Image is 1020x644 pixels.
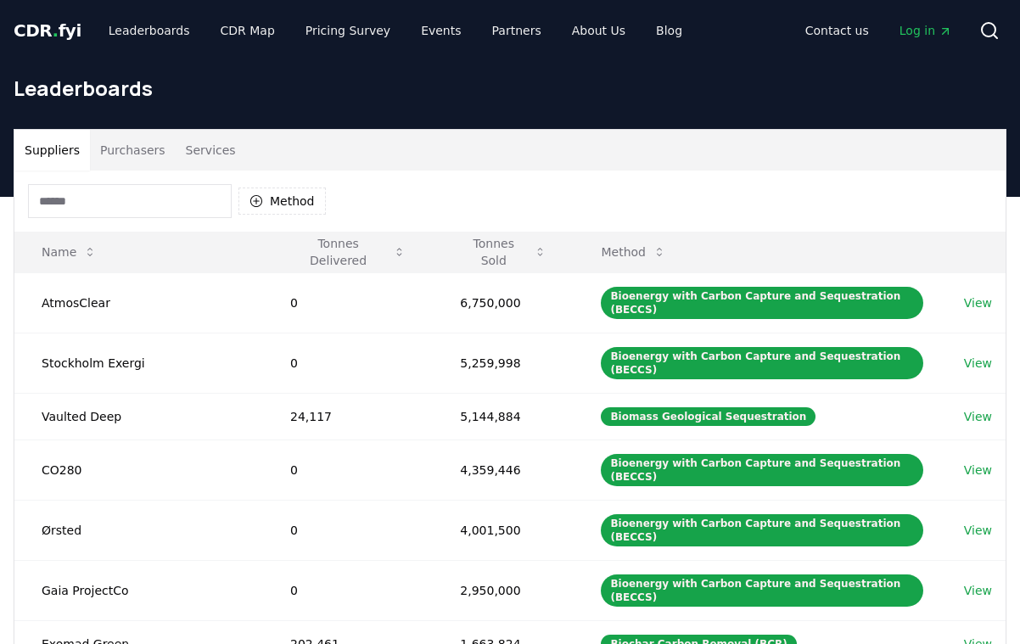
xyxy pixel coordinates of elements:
span: CDR fyi [14,20,81,41]
td: 4,001,500 [433,500,574,560]
nav: Main [792,15,966,46]
a: View [964,462,992,479]
td: Stockholm Exergi [14,333,263,393]
a: CDR.fyi [14,19,81,42]
button: Suppliers [14,130,90,171]
td: AtmosClear [14,272,263,333]
div: Bioenergy with Carbon Capture and Sequestration (BECCS) [601,574,922,607]
td: 0 [263,333,433,393]
a: View [964,582,992,599]
td: 5,259,998 [433,333,574,393]
button: Method [587,235,680,269]
a: View [964,408,992,425]
div: Bioenergy with Carbon Capture and Sequestration (BECCS) [601,514,922,546]
td: 2,950,000 [433,560,574,620]
td: 0 [263,500,433,560]
a: Pricing Survey [292,15,404,46]
td: Vaulted Deep [14,393,263,440]
span: Log in [900,22,952,39]
span: . [53,20,59,41]
a: CDR Map [207,15,289,46]
a: View [964,522,992,539]
div: Bioenergy with Carbon Capture and Sequestration (BECCS) [601,347,922,379]
nav: Main [95,15,696,46]
a: Events [407,15,474,46]
a: Leaderboards [95,15,204,46]
td: Ørsted [14,500,263,560]
button: Tonnes Delivered [277,235,419,269]
button: Tonnes Sold [446,235,560,269]
td: Gaia ProjectCo [14,560,263,620]
td: CO280 [14,440,263,500]
a: Contact us [792,15,883,46]
h1: Leaderboards [14,75,1006,102]
a: Blog [642,15,696,46]
button: Name [28,235,110,269]
td: 6,750,000 [433,272,574,333]
td: 0 [263,560,433,620]
a: Partners [479,15,555,46]
td: 24,117 [263,393,433,440]
div: Bioenergy with Carbon Capture and Sequestration (BECCS) [601,287,922,319]
td: 5,144,884 [433,393,574,440]
button: Services [176,130,246,171]
a: View [964,294,992,311]
button: Method [238,188,326,215]
div: Bioenergy with Carbon Capture and Sequestration (BECCS) [601,454,922,486]
td: 0 [263,440,433,500]
td: 0 [263,272,433,333]
td: 4,359,446 [433,440,574,500]
div: Biomass Geological Sequestration [601,407,815,426]
button: Purchasers [90,130,176,171]
a: Log in [886,15,966,46]
a: View [964,355,992,372]
a: About Us [558,15,639,46]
